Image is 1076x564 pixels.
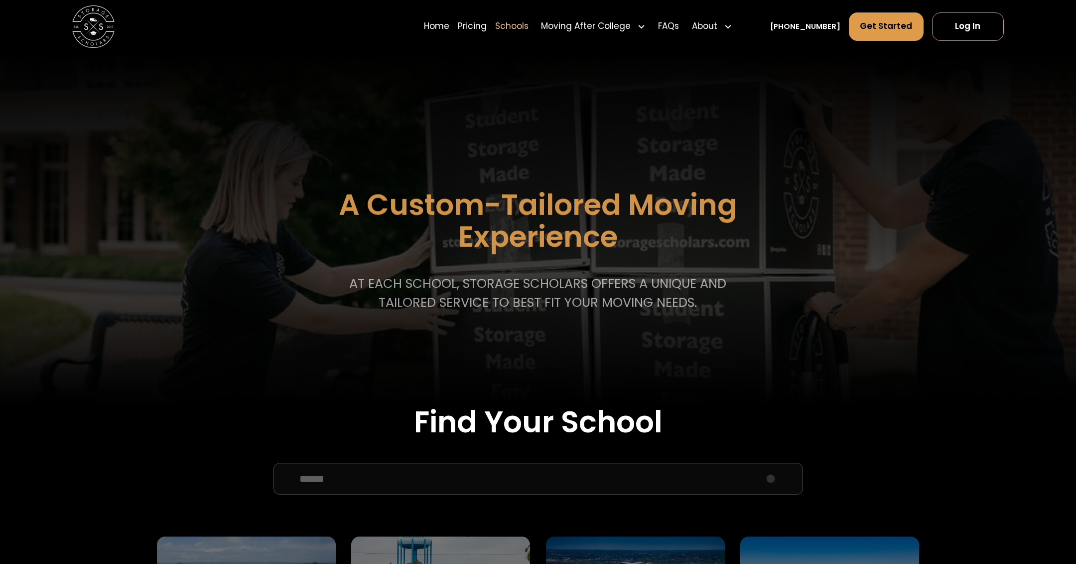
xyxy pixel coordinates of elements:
[284,189,792,253] h1: A Custom-Tailored Moving Experience
[345,274,731,312] p: At each school, storage scholars offers a unique and tailored service to best fit your Moving needs.
[541,20,631,33] div: Moving After College
[157,404,919,440] h2: Find Your School
[770,21,840,32] a: [PHONE_NUMBER]
[424,11,449,41] a: Home
[495,11,529,41] a: Schools
[537,11,650,41] div: Moving After College
[458,11,487,41] a: Pricing
[72,5,115,48] img: Storage Scholars main logo
[687,11,736,41] div: About
[692,20,717,33] div: About
[658,11,679,41] a: FAQs
[932,12,1004,41] a: Log In
[849,12,924,41] a: Get Started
